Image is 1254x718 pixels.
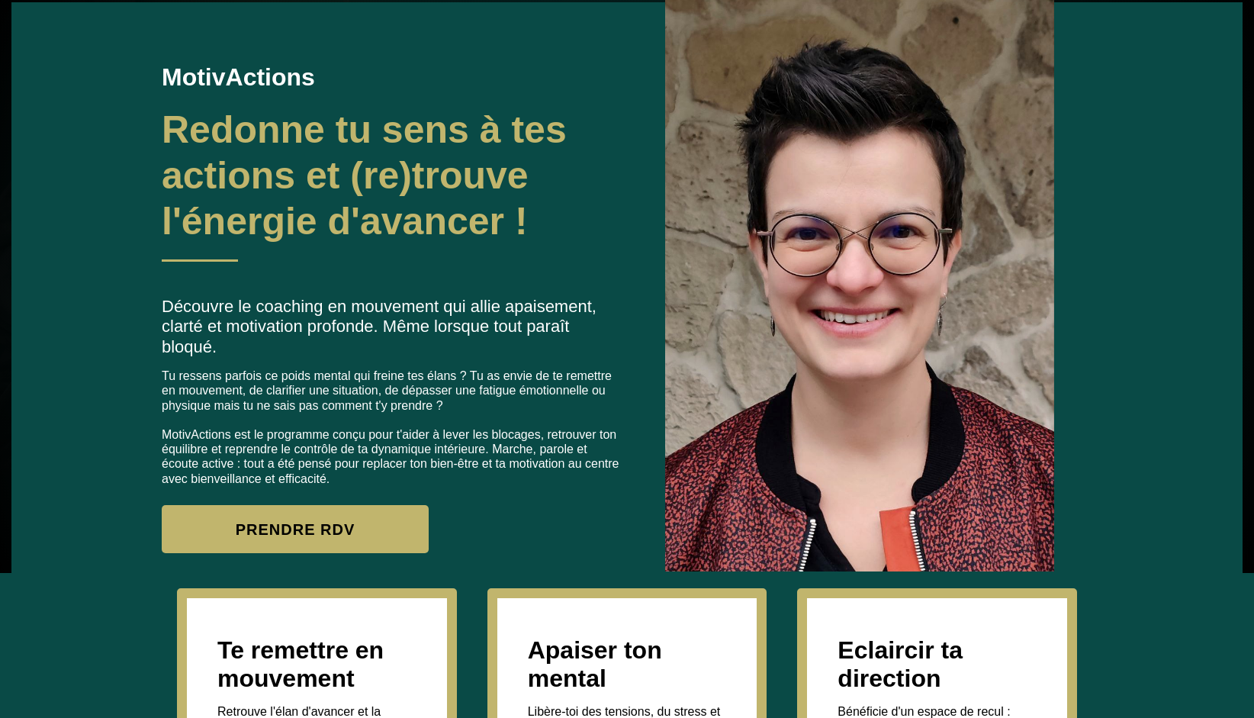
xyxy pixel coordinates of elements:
[528,629,727,700] h1: Apaiser ton mental
[162,289,627,365] h2: Découvre le coaching en mouvement qui allie apaisement, clarté et motivation profonde. Même lorsq...
[162,365,627,490] text: Tu ressens parfois ce poids mental qui freine tes élans ? Tu as envie de te remettre en mouvement...
[162,56,627,99] h1: MotivActions
[217,629,416,700] h1: Te remettre en mouvement
[162,99,627,252] h1: Redonne tu sens à tes actions et (re)trouve l'énergie d'avancer !
[838,629,1037,700] h1: Eclaircir ta direction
